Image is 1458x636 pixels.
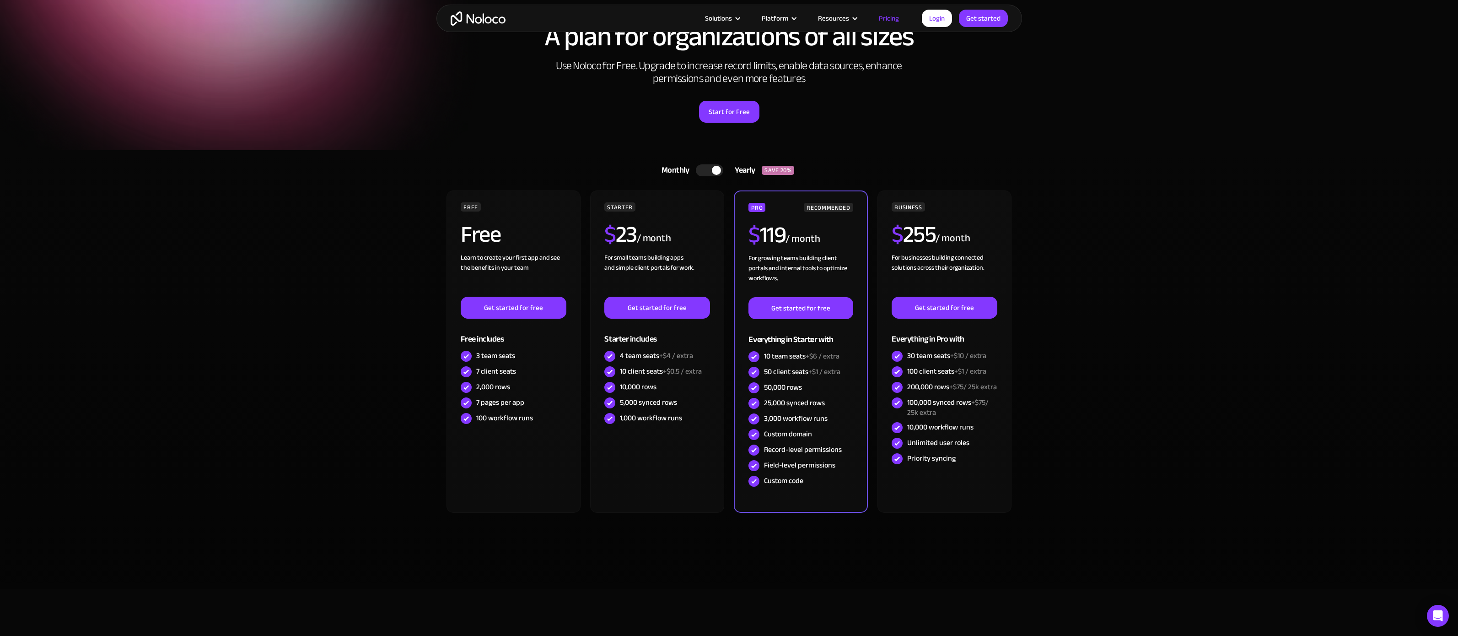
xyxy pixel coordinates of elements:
div: PRO [748,203,765,212]
div: Field-level permissions [764,460,835,470]
h2: 23 [604,223,637,246]
div: 100,000 synced rows [907,397,997,418]
div: For businesses building connected solutions across their organization. ‍ [892,253,997,297]
div: Yearly [723,163,762,177]
div: 7 client seats [476,366,516,376]
span: +$4 / extra [659,349,693,363]
div: Starter includes [604,319,710,348]
div: / month [936,231,970,246]
span: +$10 / extra [950,349,986,363]
span: +$1 / extra [808,365,840,379]
span: +$75/ 25k extra [907,396,989,419]
div: 50 client seats [764,367,840,377]
div: 25,000 synced rows [764,398,825,408]
span: +$6 / extra [806,349,839,363]
div: Monthly [650,163,696,177]
h2: 255 [892,223,936,246]
div: 100 workflow runs [476,413,533,423]
a: Get started for free [748,297,853,319]
div: STARTER [604,202,635,212]
div: Resources [807,12,867,24]
div: Free includes [461,319,566,348]
div: 100 client seats [907,366,986,376]
div: 50,000 rows [764,382,802,392]
div: Unlimited user roles [907,438,969,448]
div: Platform [750,12,807,24]
a: Login [922,10,952,27]
div: 3 team seats [476,351,515,361]
h2: Use Noloco for Free. Upgrade to increase record limits, enable data sources, enhance permissions ... [546,60,912,85]
span: $ [748,213,760,256]
div: Solutions [705,12,732,24]
div: Record-level permissions [764,445,842,455]
span: $ [604,213,616,256]
h1: A plan for organizations of all sizes [446,23,1013,50]
a: Get started for free [892,297,997,319]
span: +$0.5 / extra [663,364,702,378]
div: For growing teams building client portals and internal tools to optimize workflows. [748,253,853,297]
div: 2,000 rows [476,382,510,392]
div: Custom code [764,476,803,486]
span: $ [892,213,903,256]
div: BUSINESS [892,202,925,212]
a: Get started for free [461,297,566,319]
div: 5,000 synced rows [620,397,677,408]
a: Get started [959,10,1008,27]
div: For small teams building apps and simple client portals for work. ‍ [604,253,710,297]
div: 30 team seats [907,351,986,361]
div: Platform [762,12,788,24]
div: 1,000 workflow runs [620,413,682,423]
h2: Free [461,223,500,246]
div: / month [637,231,671,246]
h2: 119 [748,223,785,246]
div: 10 team seats [764,351,839,361]
a: home [451,11,506,26]
div: 200,000 rows [907,382,997,392]
div: 10,000 rows [620,382,656,392]
span: +$1 / extra [954,364,986,378]
div: Everything in Pro with [892,319,997,348]
div: 10 client seats [620,366,702,376]
div: RECOMMENDED [804,203,853,212]
div: 4 team seats [620,351,693,361]
div: 3,000 workflow runs [764,413,828,424]
div: Priority syncing [907,453,956,463]
div: Open Intercom Messenger [1427,605,1449,627]
div: SAVE 20% [762,166,794,175]
div: FREE [461,202,481,212]
div: 10,000 workflow runs [907,422,974,432]
div: / month [785,232,820,246]
a: Pricing [867,12,910,24]
div: Solutions [694,12,750,24]
span: +$75/ 25k extra [949,380,997,394]
a: Start for Free [699,101,759,123]
div: Resources [818,12,849,24]
div: Learn to create your first app and see the benefits in your team ‍ [461,253,566,297]
div: Custom domain [764,429,812,439]
a: Get started for free [604,297,710,319]
div: Everything in Starter with [748,319,853,349]
div: 7 pages per app [476,397,524,408]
